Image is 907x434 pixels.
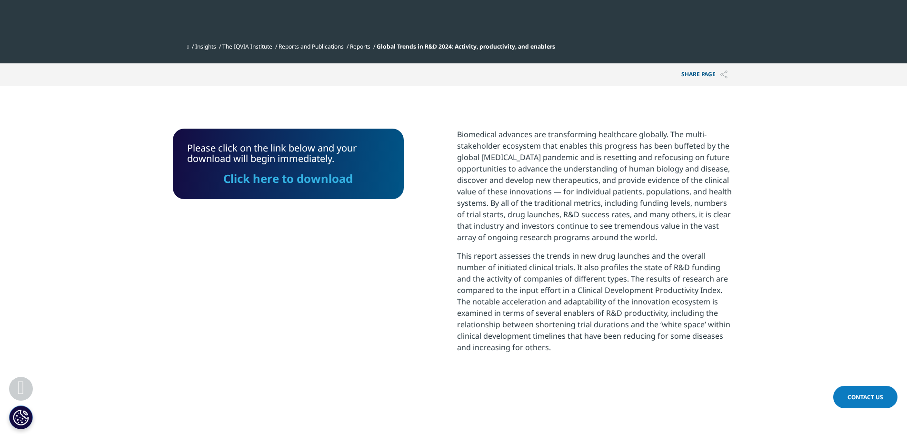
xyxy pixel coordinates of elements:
[377,42,555,50] span: Global Trends in R&D 2024: Activity, productivity, and enablers
[222,42,272,50] a: The IQVIA Institute
[279,42,344,50] a: Reports and Publications
[674,63,735,86] button: Share PAGEShare PAGE
[187,143,389,185] div: Please click on the link below and your download will begin immediately.
[350,42,370,50] a: Reports
[674,63,735,86] p: Share PAGE
[223,171,353,186] a: Click here to download
[195,42,216,50] a: Insights
[720,71,728,79] img: Share PAGE
[457,250,735,360] p: This report assesses the trends in new drug launches and the overall number of initiated clinical...
[457,129,735,250] p: Biomedical advances are transforming healthcare globally. The multi-stakeholder ecosystem that en...
[847,393,883,401] span: Contact Us
[833,386,897,408] a: Contact Us
[9,405,33,429] button: Cookie Settings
